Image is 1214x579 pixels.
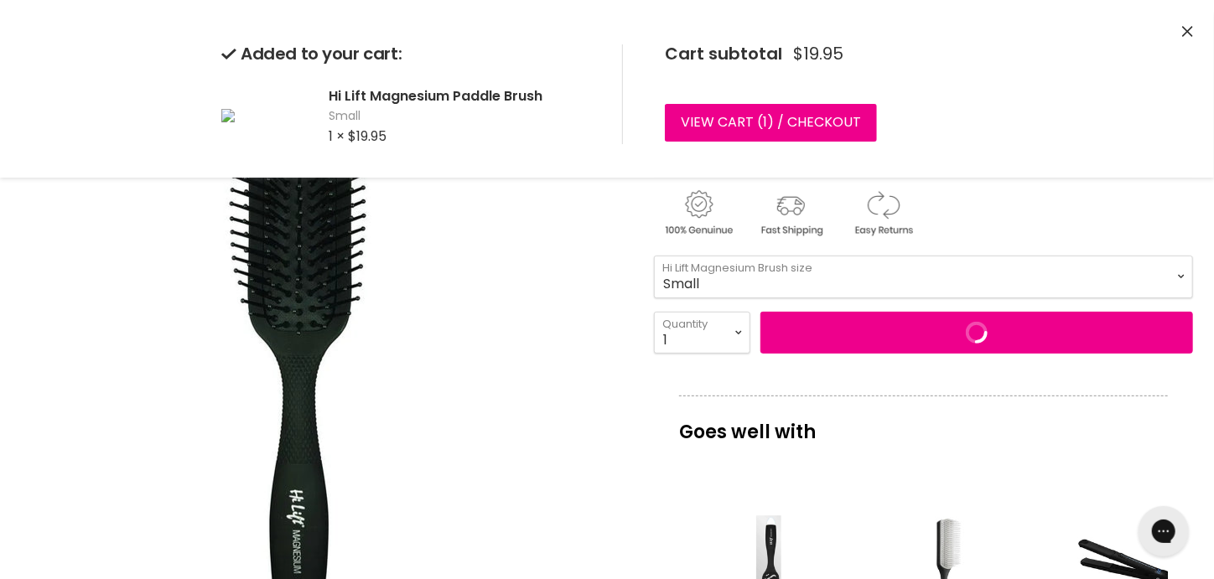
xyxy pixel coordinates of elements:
select: Quantity [654,312,750,354]
span: 1 [763,112,767,132]
span: 1 × [329,127,345,146]
a: View cart (1) / Checkout [665,104,877,141]
h2: Hi Lift Magnesium Paddle Brush [329,87,595,105]
span: Small [329,108,595,125]
img: genuine.gif [654,188,743,239]
img: Hi Lift Magnesium Paddle Brush [221,109,235,122]
span: $19.95 [348,127,387,146]
img: returns.gif [838,188,927,239]
button: Close [1182,23,1193,41]
h2: Added to your cart: [221,44,595,64]
span: Cart subtotal [665,42,782,65]
iframe: Gorgias live chat messenger [1130,500,1197,562]
p: Goes well with [679,395,1168,451]
span: $19.95 [793,44,843,64]
img: shipping.gif [746,188,835,239]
